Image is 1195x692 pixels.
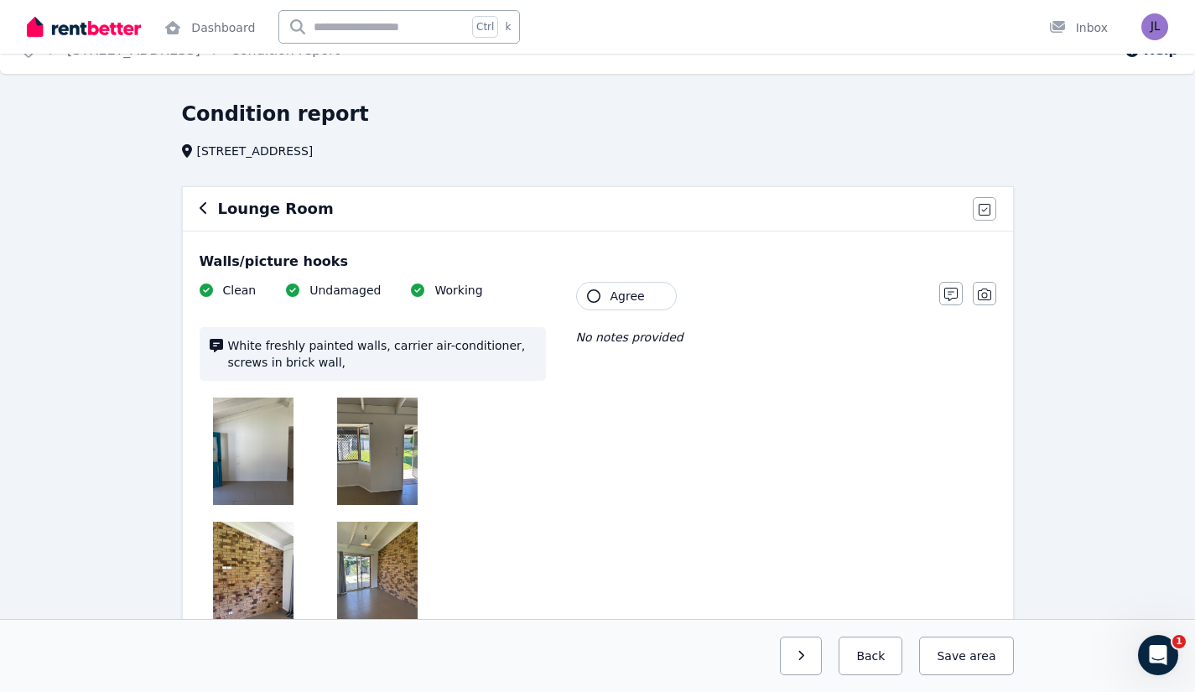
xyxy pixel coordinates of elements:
[610,288,645,304] span: Agree
[839,637,902,675] button: Back
[213,522,294,629] img: image.jpg
[576,330,683,344] span: No notes provided
[200,252,996,272] div: Walls/picture hooks
[919,637,1013,675] button: Save area
[576,282,677,310] button: Agree
[218,197,334,221] h6: Lounge Room
[434,282,482,299] span: Working
[213,398,294,505] img: image.jpg
[309,282,381,299] span: Undamaged
[1172,635,1186,648] span: 1
[228,337,536,371] span: White freshly painted walls, carrier air-conditioner, screws in brick wall,
[1141,13,1168,40] img: Jack Lewis
[197,143,314,159] span: [STREET_ADDRESS]
[969,648,995,664] span: area
[223,282,257,299] span: Clean
[337,522,418,629] img: image.jpg
[1049,19,1108,36] div: Inbox
[472,16,498,38] span: Ctrl
[337,398,418,505] img: image.jpg
[182,101,369,127] h1: Condition report
[1138,635,1178,675] iframe: Intercom live chat
[505,20,511,34] span: k
[27,14,141,39] img: RentBetter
